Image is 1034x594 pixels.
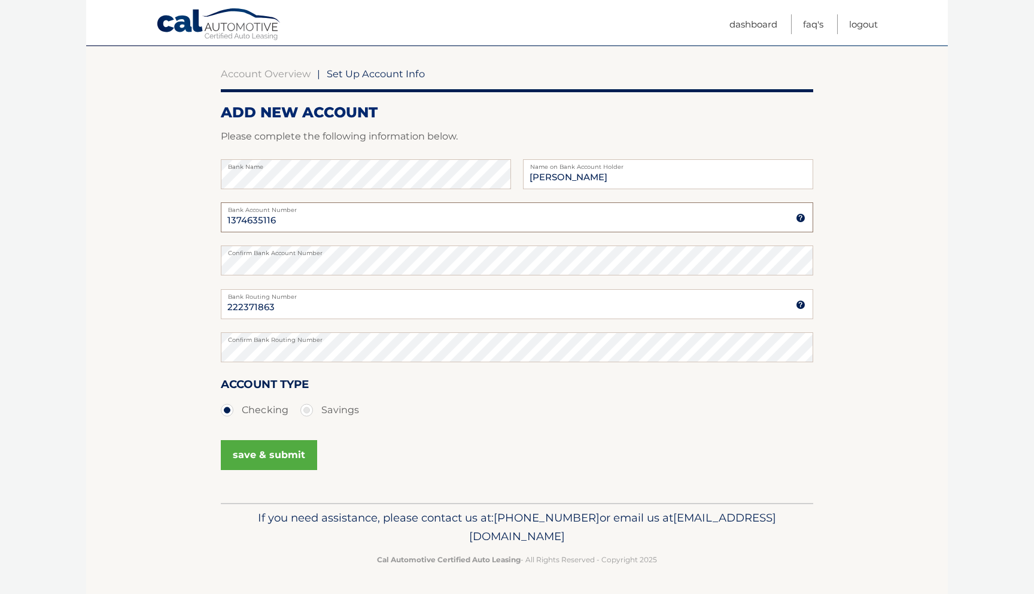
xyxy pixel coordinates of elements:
[221,398,288,422] label: Checking
[221,202,813,212] label: Bank Account Number
[221,246,813,255] label: Confirm Bank Account Number
[221,159,511,169] label: Bank Name
[327,68,425,80] span: Set Up Account Info
[803,14,823,34] a: FAQ's
[221,375,309,398] label: Account Type
[494,511,600,525] span: [PHONE_NUMBER]
[849,14,878,34] a: Logout
[796,300,805,310] img: tooltip.svg
[221,440,317,470] button: save & submit
[156,8,282,43] a: Cal Automotive
[221,202,813,232] input: Bank Account Number
[229,508,805,547] p: If you need assistance, please contact us at: or email us at
[221,128,813,145] p: Please complete the following information below.
[221,332,813,342] label: Confirm Bank Routing Number
[221,68,311,80] a: Account Overview
[229,553,805,566] p: - All Rights Reserved - Copyright 2025
[317,68,320,80] span: |
[377,555,521,564] strong: Cal Automotive Certified Auto Leasing
[523,159,813,189] input: Name on Account (Account Holder Name)
[729,14,777,34] a: Dashboard
[796,213,805,223] img: tooltip.svg
[221,104,813,122] h2: ADD NEW ACCOUNT
[523,159,813,169] label: Name on Bank Account Holder
[300,398,359,422] label: Savings
[221,289,813,299] label: Bank Routing Number
[221,289,813,319] input: Bank Routing Number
